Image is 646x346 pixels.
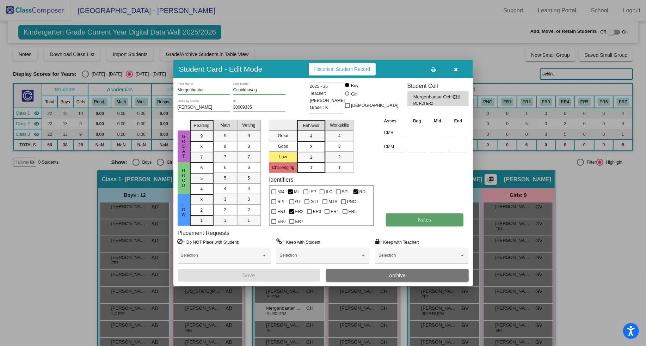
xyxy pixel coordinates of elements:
[386,213,463,226] button: Notes
[179,65,263,73] h3: Student Card - Edit Mode
[180,134,187,159] span: Great
[248,196,250,202] span: 3
[224,207,227,213] span: 2
[303,122,320,129] span: Behavior
[328,198,337,206] span: MTS
[309,63,376,75] button: Historical Student Record
[310,90,345,104] span: Teacher: [PERSON_NAME]
[294,188,300,196] span: ML
[224,164,227,171] span: 6
[201,196,203,203] span: 3
[384,141,405,152] input: assessment
[201,154,203,160] span: 7
[310,144,313,150] span: 3
[310,83,328,90] span: 2025 - 26
[201,133,203,139] span: 9
[224,143,227,150] span: 8
[310,154,313,160] span: 2
[224,133,227,139] span: 9
[277,198,285,206] span: RPL
[224,186,227,192] span: 4
[248,207,250,213] span: 2
[382,117,407,125] th: Asses
[221,122,230,128] span: Math
[194,122,210,129] span: Reading
[418,217,431,223] span: Notes
[248,175,250,181] span: 5
[375,238,419,245] label: = Keep with Teacher:
[242,122,255,128] span: Writing
[310,133,313,139] span: 4
[347,198,356,206] span: PNC
[389,273,406,278] span: Archive
[201,175,203,182] span: 5
[453,93,462,101] span: CH
[309,188,316,196] span: IEP
[331,207,339,216] span: ER4
[276,238,321,245] label: = Keep with Student:
[224,217,227,224] span: 1
[178,238,239,245] label: = Do NOT Place with Student:
[180,202,187,217] span: Low
[248,217,250,224] span: 1
[201,207,203,213] span: 2
[269,176,293,183] label: Identifiers
[326,188,332,196] span: ILC
[330,122,349,128] span: Workskills
[407,83,469,89] h3: Student Cell
[351,101,398,110] span: [DEMOGRAPHIC_DATA]
[338,133,341,139] span: 4
[248,164,250,171] span: 6
[248,143,250,150] span: 8
[201,217,203,224] span: 1
[351,91,358,97] div: Girl
[413,93,453,101] span: Mergenbaatar Ochirkhuyag
[338,164,341,171] span: 1
[201,165,203,171] span: 6
[359,188,367,196] span: RDI
[201,144,203,150] span: 8
[178,230,230,236] label: Placement Requests
[313,207,321,216] span: ER3
[224,196,227,202] span: 3
[338,143,341,150] span: 3
[224,154,227,160] span: 7
[242,272,255,278] span: Save
[178,269,320,282] button: Save
[295,207,303,216] span: ER2
[248,133,250,139] span: 9
[201,186,203,192] span: 4
[314,66,370,72] span: Historical Student Record
[351,83,358,89] div: Boy
[338,154,341,160] span: 2
[427,117,448,125] th: Mid
[224,175,227,181] span: 5
[310,164,313,171] span: 1
[342,188,350,196] span: SPL
[295,198,301,206] span: GT
[248,154,250,160] span: 7
[310,198,319,206] span: GTT
[233,105,285,110] input: Enter ID
[277,188,284,196] span: 504
[407,117,427,125] th: Beg
[277,207,285,216] span: ER1
[277,217,285,226] span: ER6
[448,117,468,125] th: End
[349,207,357,216] span: ER5
[384,127,405,138] input: assessment
[310,104,328,111] span: Grade : K
[413,101,448,106] span: ML RDI ER2
[178,105,230,110] input: goes by name
[248,186,250,192] span: 4
[326,269,469,282] button: Archive
[180,168,187,188] span: Good
[295,217,303,226] span: ER7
